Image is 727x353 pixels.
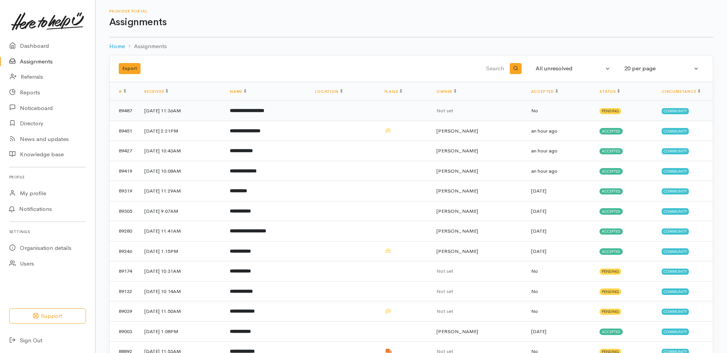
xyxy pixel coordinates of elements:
td: 89487 [110,101,138,121]
td: 89305 [110,201,138,221]
a: Name [230,89,246,94]
td: [DATE] 10:14AM [138,281,224,301]
h1: Assignments [109,17,713,28]
span: Community [662,188,689,194]
span: Community [662,288,689,295]
td: [DATE] 2:21PM [138,121,224,141]
span: [PERSON_NAME] [436,248,478,254]
span: Not set [436,268,453,274]
a: Received [144,89,168,94]
span: Community [662,248,689,254]
td: 89427 [110,141,138,161]
span: [PERSON_NAME] [436,188,478,194]
span: Community [662,309,689,315]
a: Home [109,42,125,51]
td: [DATE] 11:50AM [138,301,224,322]
div: 20 per page [624,64,692,73]
td: 89319 [110,181,138,201]
li: Assignments [125,42,167,51]
span: No [531,107,538,114]
time: [DATE] [531,228,546,234]
td: 89280 [110,221,138,241]
span: Pending [599,288,621,295]
td: 89039 [110,301,138,322]
a: Owner [436,89,456,94]
a: Location [315,89,342,94]
td: [DATE] 10:43AM [138,141,224,161]
td: [DATE] 9:07AM [138,201,224,221]
span: Accepted [599,188,623,194]
time: [DATE] [531,248,546,254]
a: Accepted [531,89,558,94]
td: [DATE] 11:29AM [138,181,224,201]
h6: Provider Portal [109,9,713,13]
td: 89451 [110,121,138,141]
span: Pending [599,108,621,114]
span: Community [662,228,689,235]
h6: Profile [9,172,86,182]
span: [PERSON_NAME] [436,147,478,154]
span: Pending [599,269,621,275]
div: All unresolved [536,64,604,73]
a: Status [599,89,620,94]
td: [DATE] 1:08PM [138,321,224,342]
span: No [531,288,538,295]
span: Community [662,128,689,134]
span: [PERSON_NAME] [436,328,478,335]
button: Export [119,63,141,74]
time: an hour ago [531,128,557,134]
td: [DATE] 10:31AM [138,261,224,282]
span: Accepted [599,208,623,214]
span: [PERSON_NAME] [436,168,478,174]
td: 89246 [110,241,138,261]
span: Community [662,168,689,174]
time: [DATE] [531,208,546,214]
td: [DATE] 11:41AM [138,221,224,241]
span: Community [662,108,689,114]
span: Accepted [599,248,623,254]
span: Accepted [599,228,623,235]
button: 20 per page [620,61,704,76]
td: 89132 [110,281,138,301]
time: an hour ago [531,147,557,154]
time: [DATE] [531,328,546,335]
span: Community [662,208,689,214]
a: Flags [385,89,402,94]
span: Pending [599,309,621,315]
nav: breadcrumb [109,37,713,55]
span: Accepted [599,128,623,134]
span: Accepted [599,148,623,154]
span: Community [662,148,689,154]
td: 89003 [110,321,138,342]
span: [PERSON_NAME] [436,208,478,214]
button: Support [9,308,86,324]
h6: Settings [9,227,86,237]
span: Accepted [599,168,623,174]
span: No [531,308,538,314]
input: Search [325,60,506,78]
span: Community [662,329,689,335]
td: 89419 [110,161,138,181]
span: Not set [436,288,453,295]
a: Circumstance [662,89,700,94]
td: [DATE] 1:15PM [138,241,224,261]
span: Not set [436,308,453,314]
span: No [531,268,538,274]
td: 89174 [110,261,138,282]
span: Accepted [599,329,623,335]
span: [PERSON_NAME] [436,128,478,134]
button: All unresolved [531,61,615,76]
time: an hour ago [531,168,557,174]
td: [DATE] 11:36AM [138,101,224,121]
span: [PERSON_NAME] [436,228,478,234]
span: Community [662,269,689,275]
span: Not set [436,107,453,114]
td: [DATE] 10:08AM [138,161,224,181]
time: [DATE] [531,188,546,194]
a: # [119,89,126,94]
